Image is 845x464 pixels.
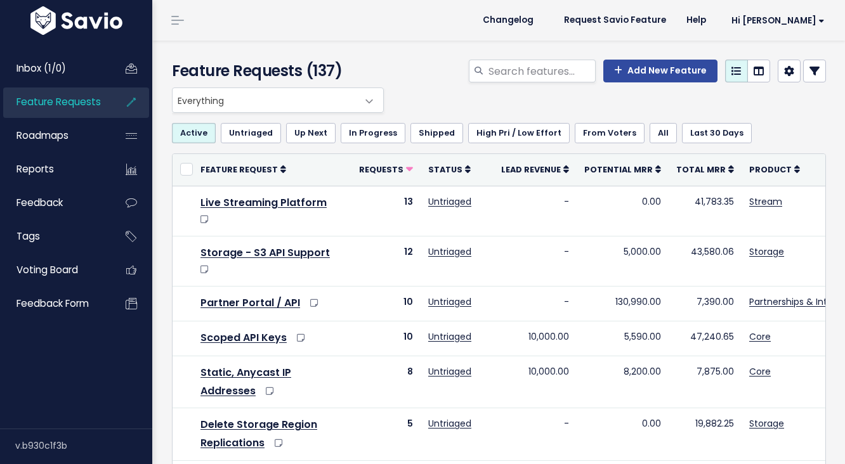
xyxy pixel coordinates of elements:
[16,162,54,176] span: Reports
[577,186,669,236] td: 0.00
[200,295,300,310] a: Partner Portal / API
[16,95,101,108] span: Feature Requests
[669,236,742,286] td: 43,580.06
[428,195,471,208] a: Untriaged
[682,123,752,143] a: Last 30 Days
[494,321,577,356] td: 10,000.00
[351,286,421,321] td: 10
[428,164,462,175] span: Status
[494,356,577,408] td: 10,000.00
[3,289,105,318] a: Feedback form
[501,163,569,176] a: Lead Revenue
[494,286,577,321] td: -
[494,408,577,461] td: -
[676,163,734,176] a: Total MRR
[172,60,377,82] h4: Feature Requests (137)
[16,263,78,276] span: Voting Board
[3,222,105,251] a: Tags
[749,164,792,175] span: Product
[676,11,716,30] a: Help
[351,186,421,236] td: 13
[749,365,771,378] a: Core
[554,11,676,30] a: Request Savio Feature
[172,123,216,143] a: Active
[577,356,669,408] td: 8,200.00
[494,186,577,236] td: -
[173,88,358,112] span: Everything
[669,321,742,356] td: 47,240.65
[15,429,152,462] div: v.b930c1f3b
[749,195,782,208] a: Stream
[731,16,825,25] span: Hi [PERSON_NAME]
[428,365,471,378] a: Untriaged
[428,417,471,430] a: Untriaged
[3,188,105,217] a: Feedback
[716,11,835,30] a: Hi [PERSON_NAME]
[577,286,669,321] td: 130,990.00
[16,297,89,310] span: Feedback form
[577,408,669,461] td: 0.00
[501,164,561,175] span: Lead Revenue
[428,330,471,343] a: Untriaged
[483,16,534,25] span: Changelog
[650,123,677,143] a: All
[669,408,742,461] td: 19,882.25
[200,330,287,345] a: Scoped API Keys
[494,236,577,286] td: -
[27,6,126,35] img: logo-white.9d6f32f41409.svg
[3,87,105,117] a: Feature Requests
[749,417,784,430] a: Storage
[577,321,669,356] td: 5,590.00
[468,123,570,143] a: High Pri / Low Effort
[428,163,471,176] a: Status
[575,123,645,143] a: From Voters
[410,123,463,143] a: Shipped
[487,60,596,82] input: Search features...
[3,255,105,285] a: Voting Board
[200,365,291,398] a: Static, Anycast IP Addresses
[584,163,661,176] a: Potential MRR
[200,163,286,176] a: Feature Request
[351,236,421,286] td: 12
[200,195,327,210] a: Live Streaming Platform
[341,123,405,143] a: In Progress
[669,286,742,321] td: 7,390.00
[428,295,471,308] a: Untriaged
[603,60,717,82] a: Add New Feature
[577,236,669,286] td: 5,000.00
[16,61,66,75] span: Inbox (1/0)
[351,408,421,461] td: 5
[16,196,63,209] span: Feedback
[16,229,40,243] span: Tags
[676,164,726,175] span: Total MRR
[200,417,317,450] a: Delete Storage Region Replications
[172,123,826,143] ul: Filter feature requests
[351,321,421,356] td: 10
[749,330,771,343] a: Core
[749,163,800,176] a: Product
[351,356,421,408] td: 8
[749,245,784,258] a: Storage
[172,87,384,113] span: Everything
[584,164,653,175] span: Potential MRR
[669,186,742,236] td: 41,783.35
[3,54,105,83] a: Inbox (1/0)
[359,164,403,175] span: Requests
[428,245,471,258] a: Untriaged
[200,245,330,260] a: Storage - S3 API Support
[3,121,105,150] a: Roadmaps
[3,155,105,184] a: Reports
[221,123,281,143] a: Untriaged
[16,129,69,142] span: Roadmaps
[669,356,742,408] td: 7,875.00
[200,164,278,175] span: Feature Request
[359,163,413,176] a: Requests
[286,123,336,143] a: Up Next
